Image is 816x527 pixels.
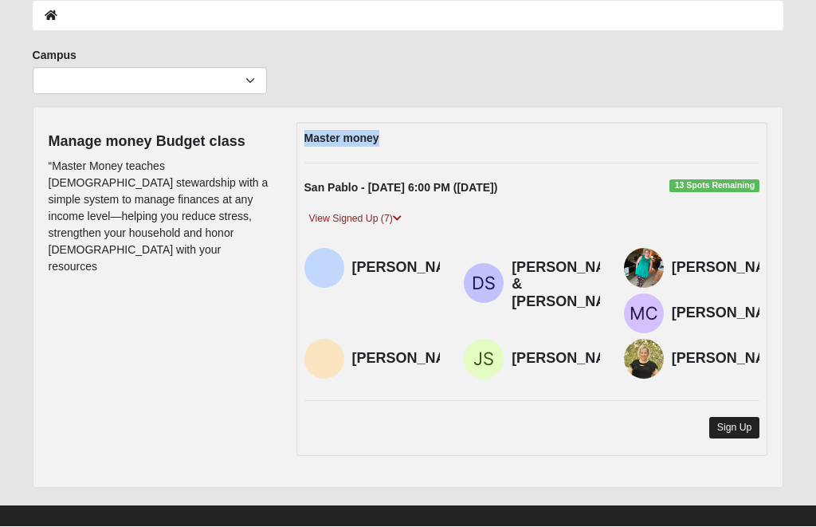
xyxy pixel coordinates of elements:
[304,182,498,195] strong: San Pablo - [DATE] 6:00 PM ([DATE])
[672,305,792,323] h4: [PERSON_NAME]
[464,340,504,380] img: Jason Shirley
[624,294,664,334] img: Michele Crockett
[512,260,632,312] h4: [PERSON_NAME] & [PERSON_NAME]
[464,264,504,304] img: Derek & Amanda Strickland
[304,132,379,145] strong: Master money
[49,134,273,151] h4: Manage money Budget class
[624,249,664,289] img: Noelle Parker
[352,351,473,368] h4: [PERSON_NAME]
[49,159,273,276] p: “Master Money teaches [DEMOGRAPHIC_DATA] stewardship with a simple system to manage finances at a...
[512,351,632,368] h4: [PERSON_NAME]
[304,211,406,228] a: View Signed Up (7)
[709,418,760,439] a: Sign Up
[304,249,344,289] img: Tina Acquaviva
[33,48,76,64] label: Campus
[304,340,344,380] img: Levi Crockett
[624,340,664,380] img: Gwen Wessel
[669,180,759,193] span: 13 Spots Remaining
[352,260,473,277] h4: [PERSON_NAME]
[672,260,792,277] h4: [PERSON_NAME]
[672,351,792,368] h4: [PERSON_NAME]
